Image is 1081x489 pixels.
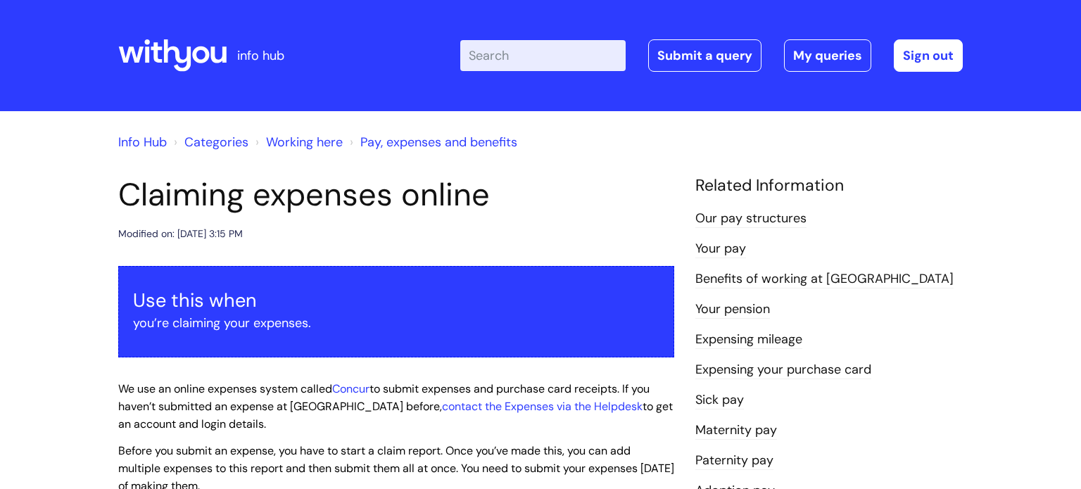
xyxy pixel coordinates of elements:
span: We use an online expenses system called to submit expenses and purchase card receipts. If you hav... [118,381,673,431]
a: Maternity pay [695,421,777,440]
a: Benefits of working at [GEOGRAPHIC_DATA] [695,270,954,288]
a: Info Hub [118,134,167,151]
a: Expensing your purchase card [695,361,871,379]
a: Submit a query [648,39,761,72]
a: Categories [184,134,248,151]
a: Pay, expenses and benefits [360,134,517,151]
a: Sick pay [695,391,744,409]
a: Expensing mileage [695,331,802,349]
h1: Claiming expenses online [118,176,674,214]
h3: Use this when [133,289,659,312]
a: Working here [266,134,343,151]
div: | - [460,39,963,72]
a: Our pay structures [695,210,807,228]
li: Working here [252,131,343,153]
a: Sign out [894,39,963,72]
div: Modified on: [DATE] 3:15 PM [118,225,243,243]
li: Pay, expenses and benefits [346,131,517,153]
li: Solution home [170,131,248,153]
input: Search [460,40,626,71]
a: My queries [784,39,871,72]
a: Your pension [695,300,770,319]
a: contact the Expenses via the Helpdesk [442,399,643,414]
p: you’re claiming your expenses. [133,312,659,334]
h4: Related Information [695,176,963,196]
a: Concur [332,381,369,396]
a: Your pay [695,240,746,258]
p: info hub [237,44,284,67]
a: Paternity pay [695,452,773,470]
